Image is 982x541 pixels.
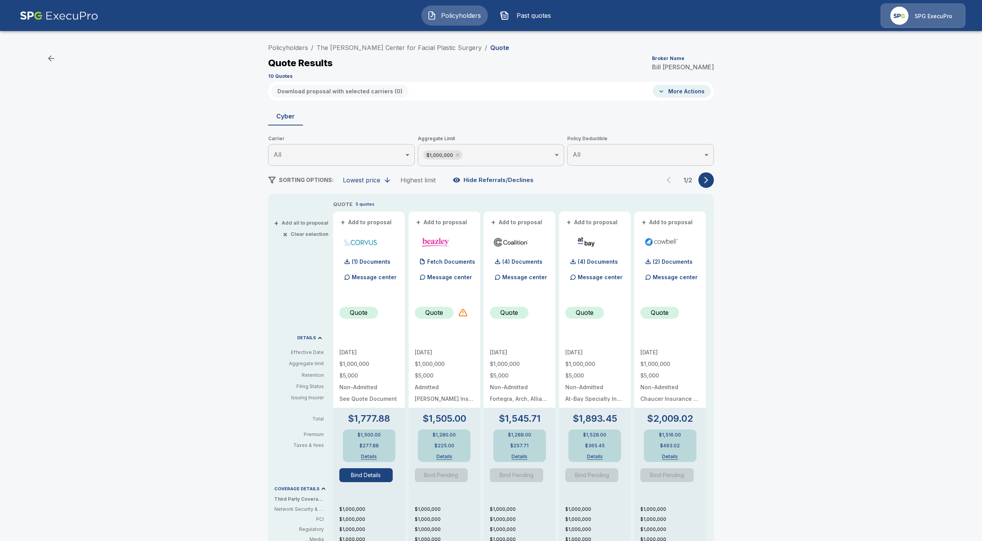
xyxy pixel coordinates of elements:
p: $1,000,000 [490,526,555,533]
p: $1,000,000 [339,506,405,513]
img: Policyholders Icon [427,11,436,20]
p: [DATE] [565,350,624,355]
button: +Add all to proposal [275,220,328,225]
p: At-Bay Specialty Insurance Company [565,396,624,402]
span: × [283,232,287,237]
p: $5,000 [415,373,474,378]
p: SPG ExecuPro [915,12,952,20]
p: $5,000 [640,373,700,378]
p: $1,000,000 [565,516,631,523]
p: $1,000,000 [415,526,480,533]
a: Agency IconSPG ExecuPro [881,3,965,28]
div: Lowest price [343,176,380,184]
p: $1,000,000 [415,506,480,513]
p: Message center [653,273,698,281]
p: $1,777.88 [348,414,390,423]
p: (2) Documents [653,259,693,264]
p: $5,000 [565,373,624,378]
li: / [485,43,487,52]
p: $365.45 [585,443,605,448]
span: + [491,220,496,225]
p: (4) Documents [502,259,542,264]
li: / [311,43,313,52]
span: Another Quote Requested To Bind [565,468,624,482]
p: $1,000,000 [640,516,706,523]
nav: breadcrumb [268,43,509,52]
p: COVERAGE DETAILS [274,487,320,491]
p: $1,000,000 [490,506,555,513]
p: $5,000 [339,373,399,378]
div: $1,000,000 [423,150,462,160]
button: Download proposal with selected carriers (0) [271,85,409,98]
button: More Actions [653,85,711,98]
p: Filing Status [274,383,324,390]
p: $1,000,000 [565,526,631,533]
p: $1,000,000 [640,526,706,533]
p: $2,009.02 [647,414,693,423]
button: Hide Referrals/Declines [451,173,537,187]
p: Non-Admitted [339,385,399,390]
p: Bill [PERSON_NAME] [652,64,714,70]
button: Details [429,454,460,459]
button: +Add to proposal [565,218,619,227]
button: Cyber [268,107,303,125]
p: Message center [502,273,547,281]
p: Quote Results [268,58,333,68]
span: + [642,220,646,225]
p: Non-Admitted [640,385,700,390]
p: Non-Admitted [565,385,624,390]
p: Beazley Insurance Company, Inc. [415,396,474,402]
p: PCI [274,516,324,523]
span: + [340,220,345,225]
p: Aggregate limit [274,360,324,367]
img: beazleycyber [418,236,454,248]
p: Fetch Documents [427,259,475,264]
p: $1,000,000 [640,361,700,367]
p: DETAILS [297,336,316,340]
button: Details [655,454,686,459]
p: $225.00 [435,443,454,448]
button: +Add to proposal [640,218,695,227]
img: AA Logo [20,3,98,28]
button: Policyholders IconPolicyholders [421,5,488,26]
p: Taxes & fees [274,443,330,448]
p: Quote [350,308,368,317]
span: Policyholders [440,11,482,20]
p: $257.71 [510,443,529,448]
p: $1,000,000 [339,516,405,523]
p: Premium [274,432,330,437]
p: $1,280.00 [433,433,456,437]
p: Third Party Coverage [274,496,330,503]
button: ×Clear selection [284,232,328,237]
p: $1,288.00 [508,433,531,437]
p: See Quote Document [339,396,399,402]
button: +Add to proposal [339,218,393,227]
button: Details [579,454,610,459]
p: [DATE] [640,350,700,355]
span: All [274,151,281,158]
p: (4) Documents [578,259,618,264]
span: Bind Details [339,468,399,482]
span: + [566,220,571,225]
p: 10 Quotes [268,74,293,79]
p: Quote [576,308,594,317]
p: Fortegra, Arch, Allianz, Aspen, Vantage [490,396,549,402]
p: Retention [274,372,324,379]
p: Message center [578,273,623,281]
span: Another Quote Requested To Bind [640,468,700,482]
p: $1,000,000 [490,516,555,523]
button: +Add to proposal [415,218,469,227]
p: [DATE] [490,350,549,355]
img: cowbellp250 [643,236,679,248]
p: Broker Name [652,56,684,61]
p: Non-Admitted [490,385,549,390]
span: All [573,151,580,158]
p: Quote [490,45,509,51]
p: $1,000,000 [339,526,405,533]
p: $1,545.71 [499,414,541,423]
p: $1,000,000 [565,506,631,513]
span: Another Quote Requested To Bind [415,468,474,482]
p: Message center [352,273,397,281]
p: Admitted [415,385,474,390]
p: (1) Documents [352,259,390,264]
